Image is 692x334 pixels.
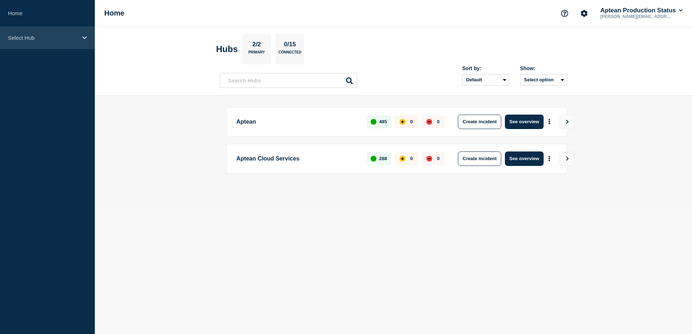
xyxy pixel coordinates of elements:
button: View [560,115,574,129]
p: 288 [379,156,387,161]
button: More actions [545,152,554,165]
p: 0 [437,119,439,124]
button: See overview [505,151,543,166]
p: 0 [437,156,439,161]
div: up [371,119,376,125]
h2: Hubs [216,44,238,54]
button: See overview [505,115,543,129]
button: Create incident [458,151,501,166]
select: Sort by [462,74,509,86]
div: up [371,156,376,162]
div: down [426,156,432,162]
div: Sort by: [462,65,509,71]
button: Aptean Production Status [599,7,684,14]
p: Primary [248,50,265,58]
div: Show: [520,65,567,71]
div: affected [400,119,405,125]
button: Support [557,6,572,21]
input: Search Hubs [220,73,357,88]
p: 2/2 [250,41,264,50]
button: Select option [520,74,567,86]
h1: Home [104,9,125,17]
p: 0 [410,156,413,161]
div: down [426,119,432,125]
button: Create incident [458,115,501,129]
div: affected [400,156,405,162]
p: Aptean [236,115,358,129]
p: Connected [278,50,301,58]
p: 0/15 [281,41,299,50]
button: View [560,151,574,166]
p: Select Hub [8,35,77,41]
p: [PERSON_NAME][EMAIL_ADDRESS][PERSON_NAME][DOMAIN_NAME] [599,14,674,19]
button: Account settings [577,6,592,21]
p: 485 [379,119,387,124]
button: More actions [545,115,554,128]
p: Aptean Cloud Services [236,151,358,166]
p: 0 [410,119,413,124]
